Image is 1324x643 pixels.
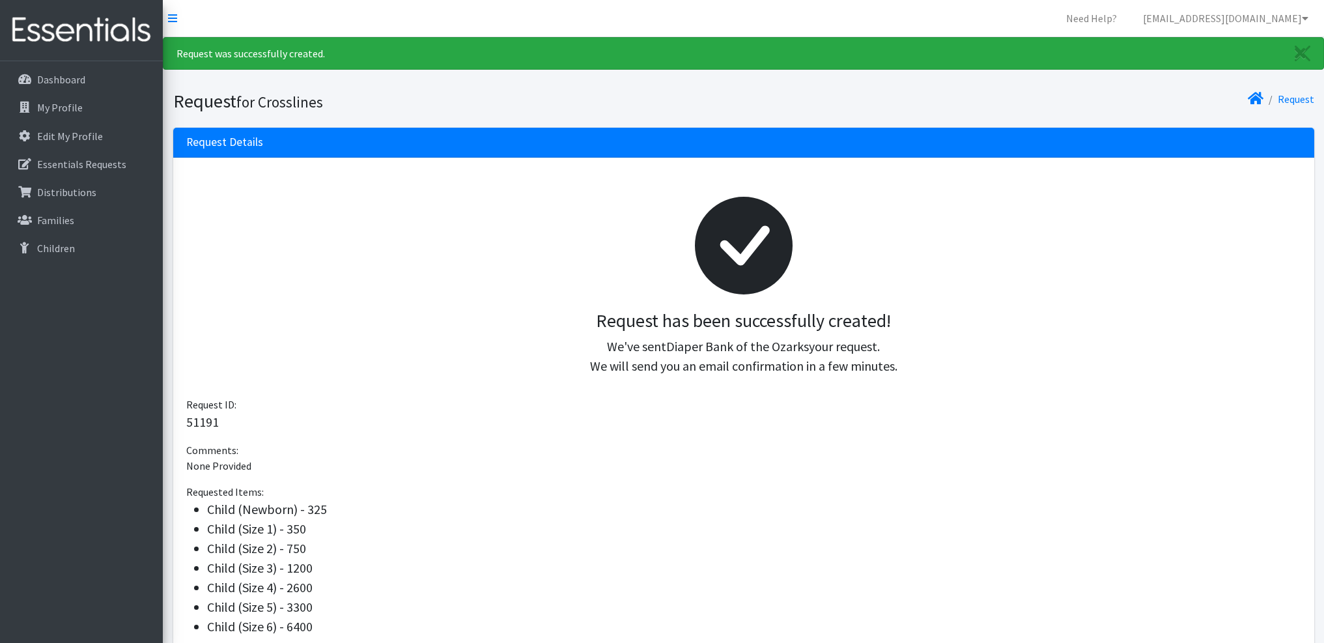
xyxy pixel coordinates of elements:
h3: Request Details [186,136,263,149]
small: for Crosslines [236,93,323,111]
a: Edit My Profile [5,123,158,149]
li: Child (Size 4) - 2600 [207,578,1301,597]
div: Request was successfully created. [163,37,1324,70]
p: We've sent your request. We will send you an email confirmation in a few minutes. [197,337,1291,376]
a: Children [5,235,158,261]
p: My Profile [37,101,83,114]
li: Child (Newborn) - 325 [207,500,1301,519]
a: Close [1282,38,1323,69]
p: 51191 [186,412,1301,432]
a: Distributions [5,179,158,205]
p: Essentials Requests [37,158,126,171]
a: Need Help? [1056,5,1127,31]
h3: Request has been successfully created! [197,310,1291,332]
span: Requested Items: [186,485,264,498]
span: None Provided [186,459,251,472]
a: Families [5,207,158,233]
p: Dashboard [37,73,85,86]
li: Child (Size 3) - 1200 [207,558,1301,578]
li: Child (Size 5) - 3300 [207,597,1301,617]
a: Request [1278,93,1314,106]
span: Diaper Bank of the Ozarks [666,338,809,354]
p: Children [37,242,75,255]
span: Comments: [186,444,238,457]
span: Request ID: [186,398,236,411]
h1: Request [173,90,739,113]
li: Child (Size 1) - 350 [207,519,1301,539]
a: Essentials Requests [5,151,158,177]
li: Child (Size 2) - 750 [207,539,1301,558]
a: [EMAIL_ADDRESS][DOMAIN_NAME] [1133,5,1319,31]
img: HumanEssentials [5,8,158,52]
a: Dashboard [5,66,158,93]
p: Edit My Profile [37,130,103,143]
li: Child (Size 6) - 6400 [207,617,1301,636]
p: Families [37,214,74,227]
p: Distributions [37,186,96,199]
a: My Profile [5,94,158,121]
